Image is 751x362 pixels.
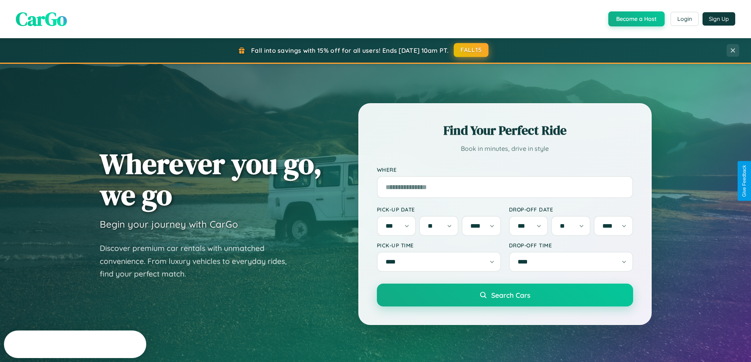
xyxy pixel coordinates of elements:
label: Pick-up Date [377,206,501,213]
button: Search Cars [377,284,633,306]
h2: Find Your Perfect Ride [377,122,633,139]
span: Fall into savings with 15% off for all users! Ends [DATE] 10am PT. [251,46,449,54]
iframe: Intercom live chat discovery launcher [4,330,146,358]
label: Drop-off Time [509,242,633,249]
label: Pick-up Time [377,242,501,249]
h3: Begin your journey with CarGo [100,218,238,230]
h1: Wherever you go, we go [100,148,322,210]
span: CarGo [16,6,67,32]
label: Where [377,166,633,173]
span: Search Cars [491,291,530,299]
label: Drop-off Date [509,206,633,213]
p: Discover premium car rentals with unmatched convenience. From luxury vehicles to everyday rides, ... [100,242,297,280]
button: Become a Host [608,11,665,26]
iframe: Intercom live chat [8,335,27,354]
button: Sign Up [703,12,735,26]
p: Book in minutes, drive in style [377,143,633,154]
div: Give Feedback [742,165,747,197]
button: FALL15 [454,43,488,57]
button: Login [671,12,699,26]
